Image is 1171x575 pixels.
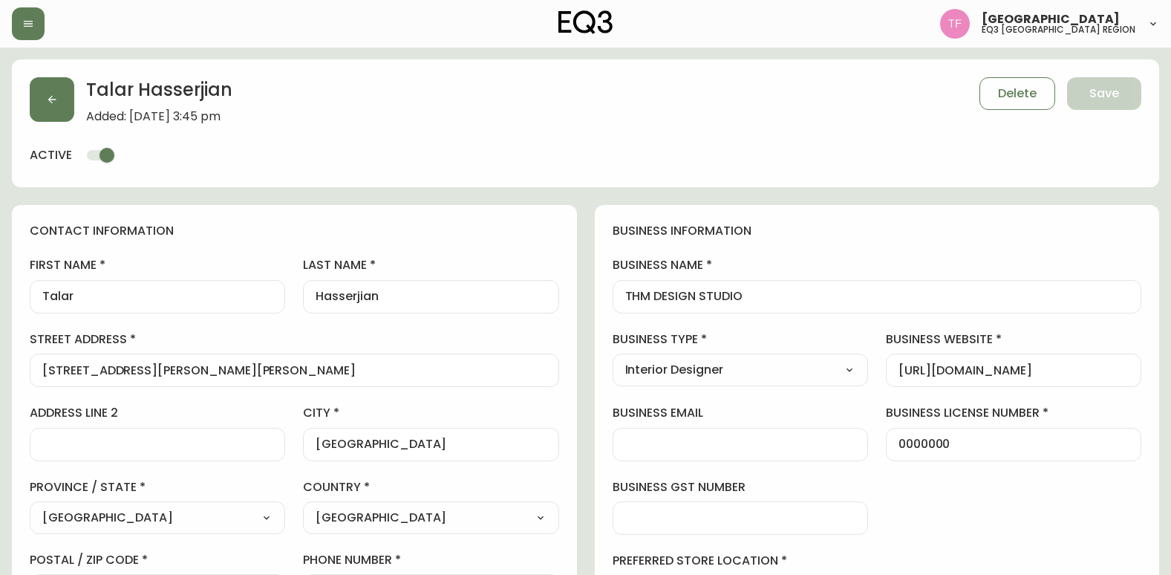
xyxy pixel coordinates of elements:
[979,77,1055,110] button: Delete
[982,13,1120,25] span: [GEOGRAPHIC_DATA]
[30,257,285,273] label: first name
[30,405,285,421] label: address line 2
[982,25,1135,34] h5: eq3 [GEOGRAPHIC_DATA] region
[613,553,1142,569] label: preferred store location
[303,405,558,421] label: city
[613,331,868,348] label: business type
[303,479,558,496] label: country
[998,85,1037,102] span: Delete
[303,257,558,273] label: last name
[30,223,559,239] h4: contact information
[886,331,1141,348] label: business website
[558,10,613,34] img: logo
[30,331,559,348] label: street address
[613,223,1142,239] h4: business information
[30,552,285,568] label: postal / zip code
[613,479,868,496] label: business gst number
[303,552,558,568] label: phone number
[30,147,72,163] h4: active
[940,9,970,39] img: 971393357b0bdd4f0581b88529d406f6
[86,77,232,110] h2: Talar Hasserjian
[86,110,232,123] span: Added: [DATE] 3:45 pm
[613,405,868,421] label: business email
[30,479,285,496] label: province / state
[898,363,1129,377] input: https://www.designshop.com
[613,257,1142,273] label: business name
[886,405,1141,421] label: business license number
